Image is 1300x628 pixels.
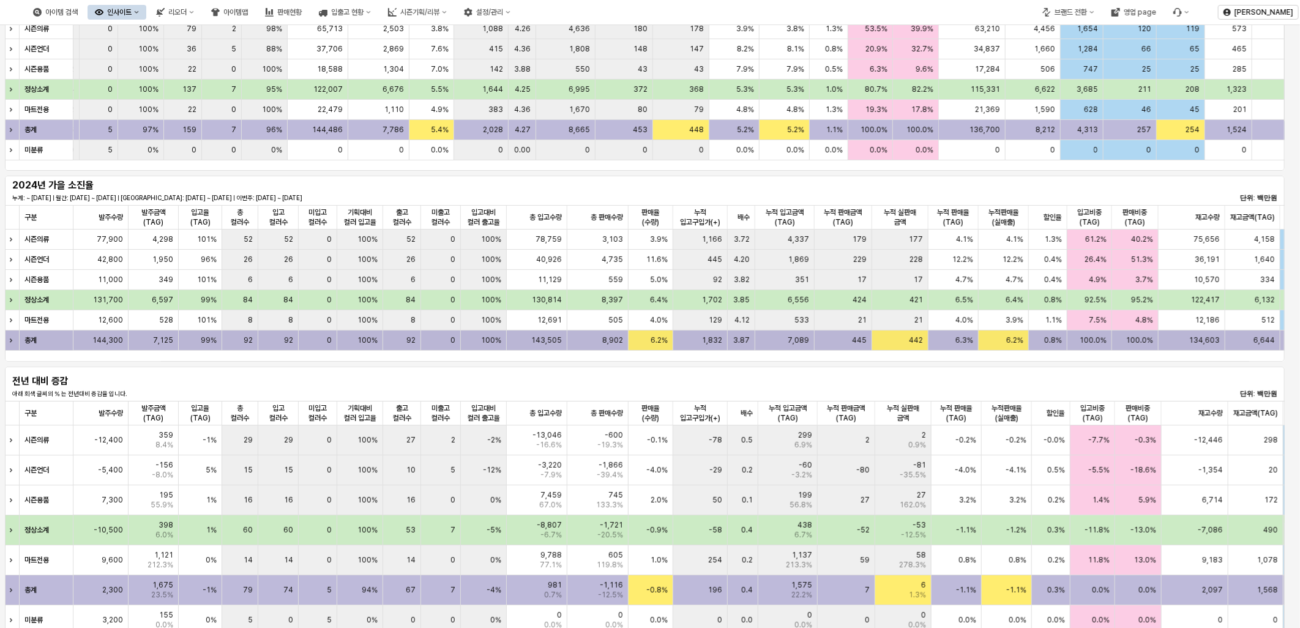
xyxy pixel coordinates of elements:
[277,8,302,17] div: 판매현황
[457,5,518,20] button: 설정/관리
[400,8,439,17] div: 시즌기획/리뷰
[1044,212,1062,222] span: 할인율
[1141,44,1151,54] span: 66
[585,145,590,155] span: 0
[1120,403,1156,423] span: 판매비중(TAG)
[694,105,704,114] span: 79
[1242,145,1247,155] span: 0
[244,234,253,244] span: 52
[907,125,934,135] span: 100.0%
[786,84,804,94] span: 5.3%
[138,44,159,54] span: 100%
[431,84,449,94] span: 5.5%
[569,84,590,94] span: 6,995
[149,5,201,20] button: 리오더
[231,64,236,74] span: 0
[12,193,856,203] p: 누계: ~ [DATE] | 월간: [DATE] ~ [DATE] | [GEOGRAPHIC_DATA]: [DATE] ~ [DATE] | 이번주: [DATE] ~ [DATE]
[911,24,934,34] span: 39.9%
[976,105,1001,114] span: 21,369
[5,485,21,515] div: Expand row
[1036,125,1056,135] span: 8,212
[1233,64,1247,74] span: 285
[1198,408,1223,418] span: 재고수량
[633,84,648,94] span: 372
[258,5,309,20] div: 판매현황
[383,125,404,135] span: 7,786
[734,234,750,244] span: 3.72
[481,234,501,244] span: 100%
[262,105,282,114] span: 100%
[575,64,590,74] span: 550
[1072,207,1107,227] span: 입고비중(TAG)
[133,403,173,423] span: 발주금액(TAG)
[515,84,531,94] span: 4.25
[24,212,37,222] span: 구분
[182,125,196,135] span: 159
[24,45,49,53] strong: 시즌언더
[99,212,123,222] span: 발주수량
[974,44,1001,54] span: 34,837
[148,145,159,155] span: 0%
[5,310,21,330] div: Expand row
[1146,145,1151,155] span: 0
[788,234,809,244] span: 4,337
[431,24,449,34] span: 3.8%
[933,207,973,227] span: 누적 판매율(TAG)
[26,5,85,20] div: 아이템 검색
[426,207,455,227] span: 미출고 컬러수
[426,403,455,423] span: 미출고 컬러수
[488,105,503,114] span: 383
[823,403,870,423] span: 누적 판매금액(TAG)
[342,403,378,423] span: 기획대비 컬러 입고율
[826,84,843,94] span: 1.0%
[1138,24,1151,34] span: 120
[913,84,934,94] span: 82.2%
[5,290,21,310] div: Expand row
[138,24,159,34] span: 100%
[188,105,196,114] span: 22
[284,234,293,244] span: 52
[266,125,282,135] span: 96%
[536,234,562,244] span: 78,759
[916,145,934,155] span: 0.0%
[431,64,449,74] span: 7.0%
[1233,408,1278,418] span: 재고금액(TAG)
[786,105,804,114] span: 4.8%
[865,24,887,34] span: 53.5%
[1232,24,1247,34] span: 573
[1083,64,1098,74] span: 747
[1117,207,1152,227] span: 판매비중(TAG)
[168,8,187,17] div: 리오더
[1195,145,1200,155] span: 0
[1041,64,1056,74] span: 506
[529,408,562,418] span: 총 입고수량
[483,125,503,135] span: 2,028
[466,403,501,423] span: 입고대비 컬러 출고율
[152,234,173,244] span: 4,298
[5,455,21,485] div: Expand row
[138,64,159,74] span: 100%
[633,207,668,227] span: 판매율(수량)
[1035,44,1056,54] span: 1,660
[5,575,21,605] div: Expand row
[870,64,887,74] span: 6.3%
[602,234,623,244] span: 3,103
[431,125,449,135] span: 5.4%
[1230,212,1275,222] span: 재고금액(TAG)
[143,125,159,135] span: 97%
[689,84,704,94] span: 368
[327,234,332,244] span: 0
[304,403,332,423] span: 미입고 컬러수
[192,145,196,155] span: 0
[1186,24,1200,34] span: 119
[266,44,282,54] span: 88%
[987,403,1026,423] span: 누적판매율(실매출)
[1172,193,1277,203] p: 단위: 백만원
[737,44,754,54] span: 8.2%
[399,145,404,155] span: 0
[188,64,196,74] span: 22
[498,145,503,155] span: 0
[338,145,343,155] span: 0
[184,207,217,227] span: 입고율(TAG)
